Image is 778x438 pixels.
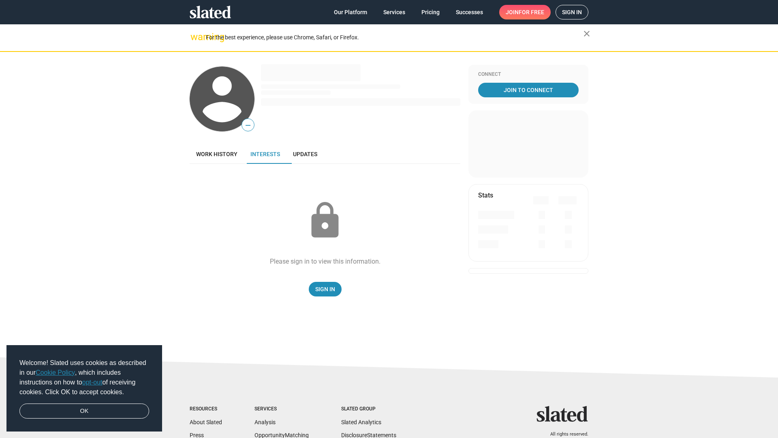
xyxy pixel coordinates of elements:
span: Sign In [315,282,335,296]
a: Cookie Policy [36,369,75,376]
a: Join To Connect [478,83,579,97]
span: Join [506,5,544,19]
mat-icon: close [582,29,592,39]
span: — [242,120,254,131]
mat-icon: warning [190,32,200,42]
span: Successes [456,5,483,19]
span: Interests [250,151,280,157]
span: Our Platform [334,5,367,19]
a: Joinfor free [499,5,551,19]
span: Join To Connect [480,83,577,97]
a: Analysis [254,419,276,425]
div: Connect [478,71,579,78]
a: Interests [244,144,286,164]
span: for free [519,5,544,19]
span: Welcome! Slated uses cookies as described in our , which includes instructions on how to of recei... [19,358,149,397]
a: Updates [286,144,324,164]
a: dismiss cookie message [19,404,149,419]
a: Work history [190,144,244,164]
div: cookieconsent [6,345,162,432]
span: Updates [293,151,317,157]
div: Please sign in to view this information. [270,257,380,266]
span: Pricing [421,5,440,19]
a: Pricing [415,5,446,19]
span: Services [383,5,405,19]
a: Our Platform [327,5,374,19]
a: Sign In [309,282,342,296]
mat-card-title: Stats [478,191,493,200]
span: Sign in [562,5,582,19]
a: Sign in [556,5,588,19]
div: Slated Group [341,406,396,412]
a: Services [377,5,412,19]
a: Successes [449,5,489,19]
div: For the best experience, please use Chrome, Safari, or Firefox. [206,32,583,43]
a: About Slated [190,419,222,425]
span: Work history [196,151,237,157]
a: opt-out [82,379,103,386]
mat-icon: lock [305,200,345,241]
a: Slated Analytics [341,419,381,425]
div: Resources [190,406,222,412]
div: Services [254,406,309,412]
